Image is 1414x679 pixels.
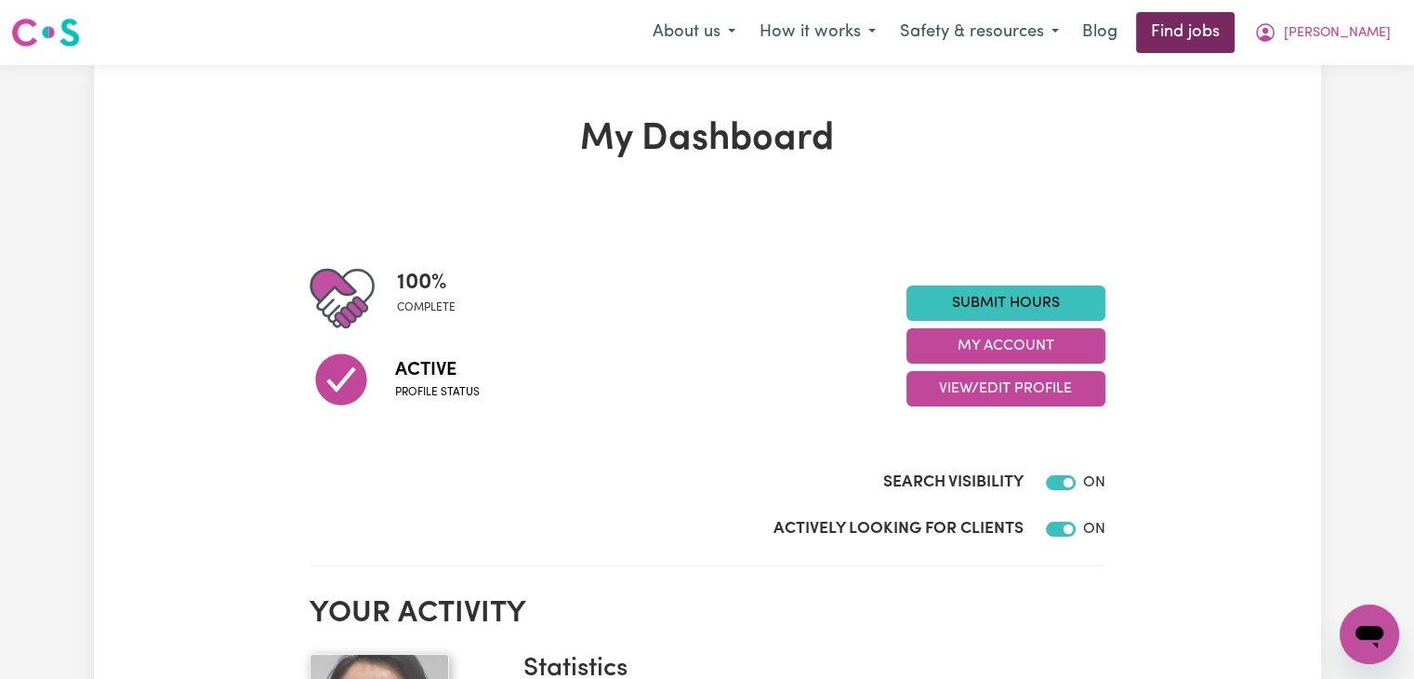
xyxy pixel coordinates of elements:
span: [PERSON_NAME] [1284,23,1391,44]
span: complete [397,300,456,316]
button: My Account [1242,13,1403,52]
button: About us [641,13,747,52]
iframe: Button to launch messaging window [1340,605,1399,664]
img: Careseekers logo [11,16,80,49]
label: Search Visibility [883,471,1024,495]
button: View/Edit Profile [906,371,1105,406]
a: Find jobs [1136,12,1235,53]
h1: My Dashboard [310,117,1105,162]
span: 100 % [397,266,456,300]
button: How it works [747,13,888,52]
a: Blog [1071,12,1129,53]
a: Submit Hours [906,286,1105,321]
span: Active [395,356,480,384]
span: Profile status [395,384,480,401]
span: ON [1083,522,1105,537]
a: Careseekers logo [11,11,80,54]
div: Profile completeness: 100% [397,266,470,331]
button: My Account [906,328,1105,364]
span: ON [1083,475,1105,490]
h2: Your activity [310,596,1105,632]
button: Safety & resources [888,13,1071,52]
label: Actively Looking for Clients [773,517,1024,541]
